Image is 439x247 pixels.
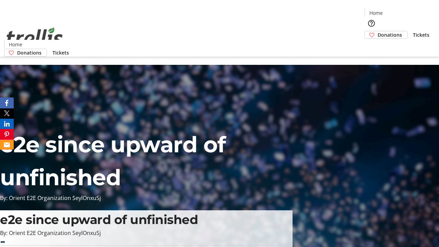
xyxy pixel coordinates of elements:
[407,31,435,38] a: Tickets
[378,31,402,38] span: Donations
[365,9,387,16] a: Home
[365,39,378,52] button: Cart
[4,41,26,48] a: Home
[52,49,69,56] span: Tickets
[9,41,22,48] span: Home
[4,20,65,54] img: Orient E2E Organization SeylOnxuSj's Logo
[369,9,383,16] span: Home
[365,16,378,30] button: Help
[4,49,47,57] a: Donations
[17,49,41,56] span: Donations
[365,31,407,39] a: Donations
[413,31,429,38] span: Tickets
[47,49,74,56] a: Tickets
